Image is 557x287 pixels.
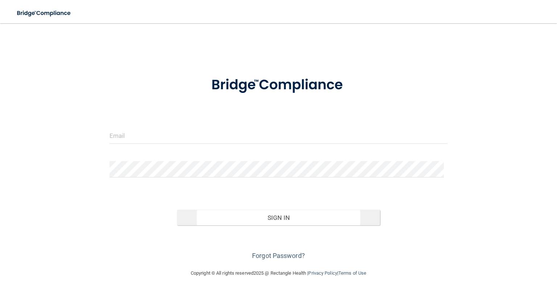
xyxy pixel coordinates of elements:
[11,6,78,21] img: bridge_compliance_login_screen.278c3ca4.svg
[252,252,305,259] a: Forgot Password?
[177,210,380,226] button: Sign In
[110,127,447,144] input: Email
[146,262,411,285] div: Copyright © All rights reserved 2025 @ Rectangle Health | |
[197,67,360,103] img: bridge_compliance_login_screen.278c3ca4.svg
[308,270,337,276] a: Privacy Policy
[338,270,366,276] a: Terms of Use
